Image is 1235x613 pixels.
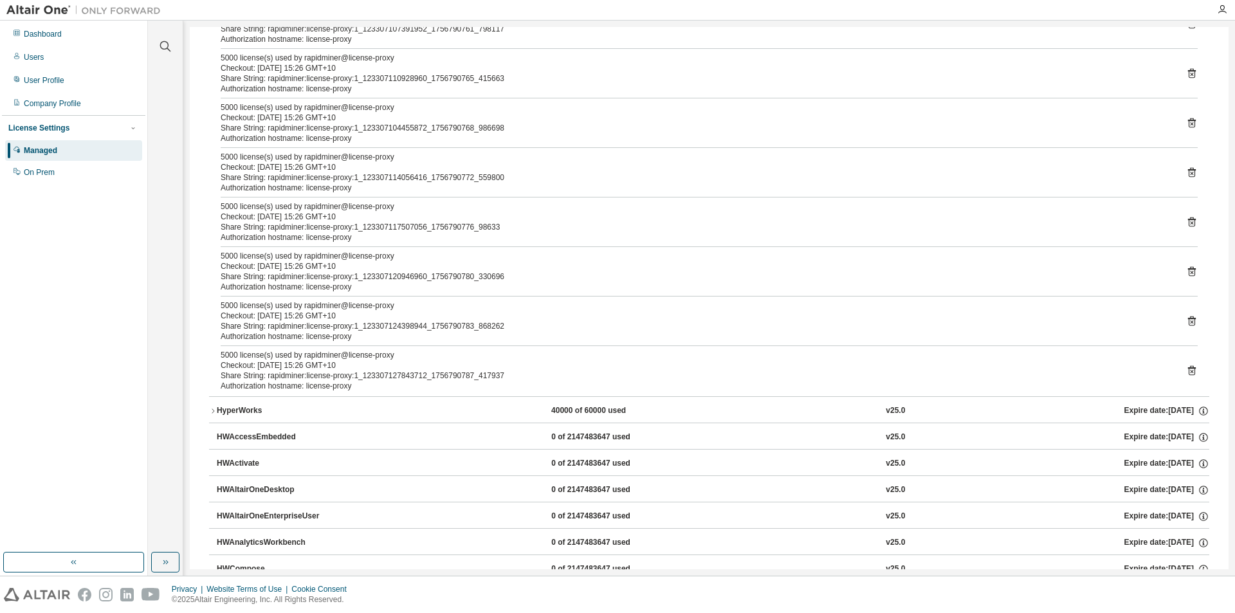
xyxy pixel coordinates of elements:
[4,588,70,601] img: altair_logo.svg
[221,232,1167,242] div: Authorization hostname: license-proxy
[217,537,333,549] div: HWAnalyticsWorkbench
[217,563,333,575] div: HWCompose
[551,458,667,470] div: 0 of 2147483647 used
[1124,484,1209,496] div: Expire date: [DATE]
[1124,511,1209,522] div: Expire date: [DATE]
[24,167,55,178] div: On Prem
[291,584,354,594] div: Cookie Consent
[24,29,62,39] div: Dashboard
[217,511,333,522] div: HWAltairOneEnterpriseUser
[221,360,1167,371] div: Checkout: [DATE] 15:26 GMT+10
[221,350,1167,360] div: 5000 license(s) used by rapidminer@license-proxy
[221,222,1167,232] div: Share String: rapidminer:license-proxy:1_123307117507056_1756790776_98633
[221,172,1167,183] div: Share String: rapidminer:license-proxy:1_123307114056416_1756790772_559800
[1124,458,1209,470] div: Expire date: [DATE]
[221,162,1167,172] div: Checkout: [DATE] 15:26 GMT+10
[221,123,1167,133] div: Share String: rapidminer:license-proxy:1_123307104455872_1756790768_986698
[217,502,1209,531] button: HWAltairOneEnterpriseUser0 of 2147483647 usedv25.0Expire date:[DATE]
[99,588,113,601] img: instagram.svg
[217,432,333,443] div: HWAccessEmbedded
[24,98,81,109] div: Company Profile
[221,113,1167,123] div: Checkout: [DATE] 15:26 GMT+10
[221,183,1167,193] div: Authorization hostname: license-proxy
[551,432,667,443] div: 0 of 2147483647 used
[217,405,333,417] div: HyperWorks
[221,133,1167,143] div: Authorization hostname: license-proxy
[8,123,69,133] div: License Settings
[221,282,1167,292] div: Authorization hostname: license-proxy
[221,84,1167,94] div: Authorization hostname: license-proxy
[221,371,1167,381] div: Share String: rapidminer:license-proxy:1_123307127843712_1756790787_417937
[221,34,1167,44] div: Authorization hostname: license-proxy
[221,251,1167,261] div: 5000 license(s) used by rapidminer@license-proxy
[221,271,1167,282] div: Share String: rapidminer:license-proxy:1_123307120946960_1756790780_330696
[217,529,1209,557] button: HWAnalyticsWorkbench0 of 2147483647 usedv25.0Expire date:[DATE]
[217,484,333,496] div: HWAltairOneDesktop
[221,261,1167,271] div: Checkout: [DATE] 15:26 GMT+10
[221,201,1167,212] div: 5000 license(s) used by rapidminer@license-proxy
[221,300,1167,311] div: 5000 license(s) used by rapidminer@license-proxy
[221,63,1167,73] div: Checkout: [DATE] 15:26 GMT+10
[221,53,1167,63] div: 5000 license(s) used by rapidminer@license-proxy
[221,102,1167,113] div: 5000 license(s) used by rapidminer@license-proxy
[886,484,905,496] div: v25.0
[217,555,1209,583] button: HWCompose0 of 2147483647 usedv25.0Expire date:[DATE]
[886,537,905,549] div: v25.0
[221,321,1167,331] div: Share String: rapidminer:license-proxy:1_123307124398944_1756790783_868262
[24,145,57,156] div: Managed
[551,537,667,549] div: 0 of 2147483647 used
[221,24,1167,34] div: Share String: rapidminer:license-proxy:1_123307107391952_1756790761_798117
[221,152,1167,162] div: 5000 license(s) used by rapidminer@license-proxy
[120,588,134,601] img: linkedin.svg
[886,432,905,443] div: v25.0
[221,311,1167,321] div: Checkout: [DATE] 15:26 GMT+10
[1124,537,1209,549] div: Expire date: [DATE]
[221,331,1167,342] div: Authorization hostname: license-proxy
[172,584,206,594] div: Privacy
[551,511,667,522] div: 0 of 2147483647 used
[221,381,1167,391] div: Authorization hostname: license-proxy
[886,458,905,470] div: v25.0
[217,458,333,470] div: HWActivate
[886,563,905,575] div: v25.0
[551,484,667,496] div: 0 of 2147483647 used
[221,73,1167,84] div: Share String: rapidminer:license-proxy:1_123307110928960_1756790765_415663
[209,397,1209,425] button: HyperWorks40000 of 60000 usedv25.0Expire date:[DATE]
[24,75,64,86] div: User Profile
[217,476,1209,504] button: HWAltairOneDesktop0 of 2147483647 usedv25.0Expire date:[DATE]
[551,563,667,575] div: 0 of 2147483647 used
[217,450,1209,478] button: HWActivate0 of 2147483647 usedv25.0Expire date:[DATE]
[886,511,905,522] div: v25.0
[78,588,91,601] img: facebook.svg
[551,405,667,417] div: 40000 of 60000 used
[1124,405,1209,417] div: Expire date: [DATE]
[6,4,167,17] img: Altair One
[172,594,354,605] p: © 2025 Altair Engineering, Inc. All Rights Reserved.
[217,423,1209,452] button: HWAccessEmbedded0 of 2147483647 usedv25.0Expire date:[DATE]
[886,405,905,417] div: v25.0
[142,588,160,601] img: youtube.svg
[1124,563,1209,575] div: Expire date: [DATE]
[206,584,291,594] div: Website Terms of Use
[1124,432,1209,443] div: Expire date: [DATE]
[221,212,1167,222] div: Checkout: [DATE] 15:26 GMT+10
[24,52,44,62] div: Users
